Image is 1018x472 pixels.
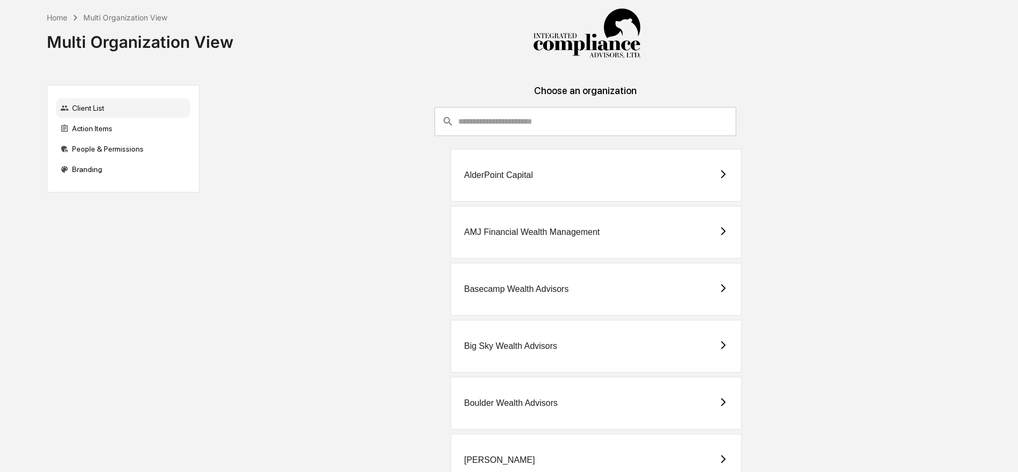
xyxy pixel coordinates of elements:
[464,341,557,351] div: Big Sky Wealth Advisors
[464,398,558,408] div: Boulder Wealth Advisors
[47,24,233,52] div: Multi Organization View
[464,455,535,465] div: [PERSON_NAME]
[56,160,190,179] div: Branding
[464,284,568,294] div: Basecamp Wealth Advisors
[56,139,190,159] div: People & Permissions
[83,13,167,22] div: Multi Organization View
[464,170,533,180] div: AlderPoint Capital
[47,13,67,22] div: Home
[208,85,963,107] div: Choose an organization
[533,9,640,59] img: Integrated Compliance Advisors
[464,227,600,237] div: AMJ Financial Wealth Management
[56,119,190,138] div: Action Items
[435,107,736,136] div: consultant-dashboard__filter-organizations-search-bar
[56,98,190,118] div: Client List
